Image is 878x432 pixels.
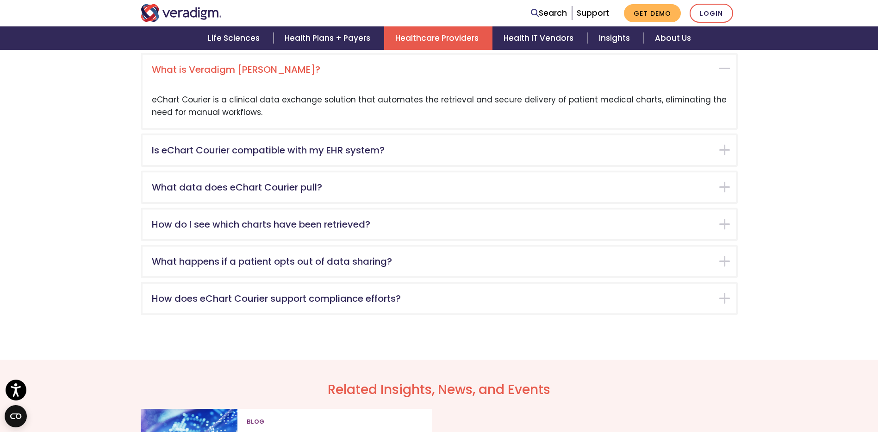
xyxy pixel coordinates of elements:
[700,365,867,421] iframe: Drift Chat Widget
[197,26,274,50] a: Life Sciences
[577,7,609,19] a: Support
[644,26,702,50] a: About Us
[588,26,644,50] a: Insights
[384,26,492,50] a: Healthcare Providers
[152,256,713,267] h5: What happens if a patient opts out of data sharing?
[152,64,713,75] h5: What is Veradigm [PERSON_NAME]?
[152,182,713,193] h5: What data does eChart Courier pull?
[531,7,567,19] a: Search
[143,84,736,128] div: eChart Courier is a clinical data exchange solution that automates the retrieval and secure deliv...
[152,219,713,230] h5: How do I see which charts have been retrieved?
[690,4,733,23] a: Login
[274,26,384,50] a: Health Plans + Payers
[5,405,27,427] button: Open CMP widget
[152,145,713,156] h5: Is eChart Courier compatible with my EHR system?
[152,293,713,304] h5: How does eChart Courier support compliance efforts?
[492,26,587,50] a: Health IT Vendors
[247,414,265,429] span: Blog
[624,4,681,22] a: Get Demo
[141,4,222,22] img: Veradigm logo
[141,382,738,398] h2: Related Insights, News, and Events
